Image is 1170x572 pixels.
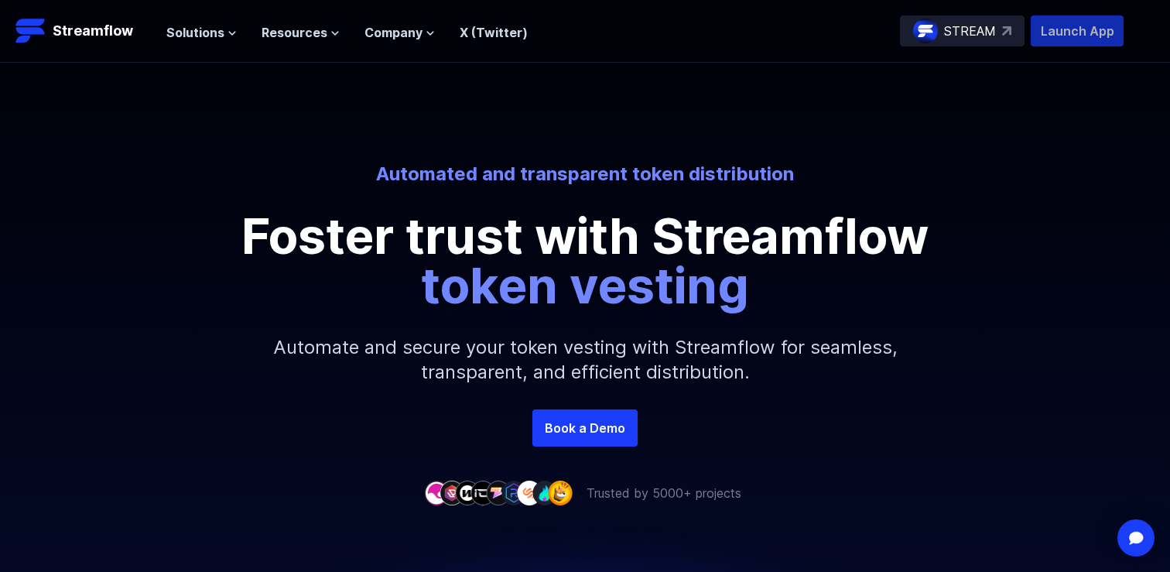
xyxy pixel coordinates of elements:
[532,409,638,447] a: Book a Demo
[455,481,480,505] img: company-3
[460,25,528,40] a: X (Twitter)
[424,481,449,505] img: company-1
[156,162,1014,187] p: Automated and transparent token distribution
[262,23,327,42] span: Resources
[15,15,46,46] img: Streamflow Logo
[1117,519,1155,557] div: Open Intercom Messenger
[364,23,422,42] span: Company
[470,481,495,505] img: company-4
[166,23,224,42] span: Solutions
[913,19,938,43] img: streamflow-logo-circle.png
[166,23,237,42] button: Solutions
[364,23,435,42] button: Company
[517,481,542,505] img: company-7
[53,20,133,42] p: Streamflow
[486,481,511,505] img: company-5
[421,255,749,315] span: token vesting
[1002,26,1011,36] img: top-right-arrow.svg
[532,481,557,505] img: company-8
[440,481,464,505] img: company-2
[548,481,573,505] img: company-9
[587,484,741,502] p: Trusted by 5000+ projects
[900,15,1025,46] a: STREAM
[944,22,996,40] p: STREAM
[237,211,933,310] p: Foster trust with Streamflow
[252,310,918,409] p: Automate and secure your token vesting with Streamflow for seamless, transparent, and efficient d...
[1031,15,1124,46] button: Launch App
[501,481,526,505] img: company-6
[262,23,340,42] button: Resources
[15,15,151,46] a: Streamflow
